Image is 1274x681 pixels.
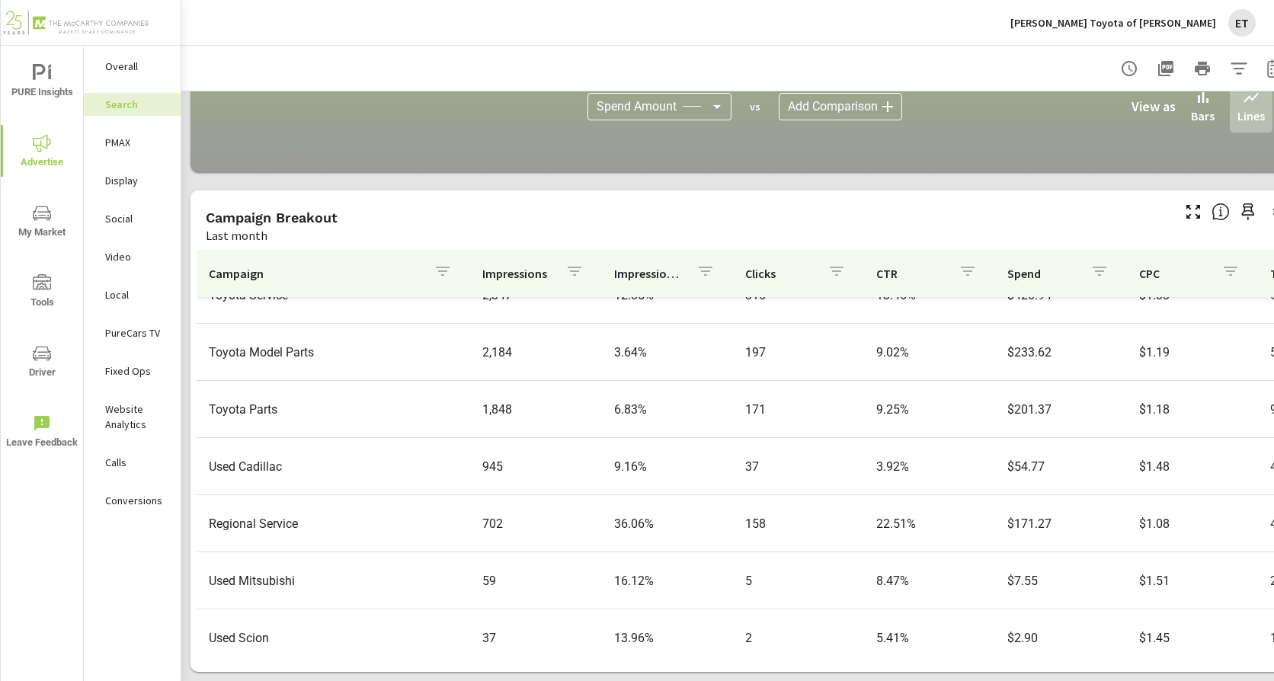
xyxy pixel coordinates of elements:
div: PureCars TV [84,321,181,344]
div: Calls [84,451,181,474]
p: Spend [1007,266,1077,281]
span: My Market [5,204,78,241]
span: Tools [5,274,78,312]
span: Advertise [5,134,78,171]
td: Used Cadillac [197,447,470,486]
td: Toyota Model Parts [197,333,470,372]
div: Search [84,93,181,116]
p: Bars [1191,107,1215,125]
span: Spend Amount [597,99,677,114]
td: $1.19 [1127,333,1258,372]
p: Impression Share [614,266,684,281]
p: Calls [105,455,168,470]
td: 37 [470,619,601,657]
div: nav menu [1,46,83,466]
p: Website Analytics [105,401,168,432]
td: 171 [733,390,864,429]
td: Regional Service [197,504,470,543]
td: 158 [733,504,864,543]
p: Conversions [105,493,168,508]
td: 9.02% [864,333,995,372]
td: $7.55 [995,561,1126,600]
button: Make Fullscreen [1181,200,1205,224]
div: Video [84,245,181,268]
td: $1.45 [1127,619,1258,657]
div: Spend Amount [587,93,731,120]
p: CTR [876,266,946,281]
p: Local [105,287,168,302]
p: Last month [206,226,267,245]
div: Overall [84,55,181,78]
td: $233.62 [995,333,1126,372]
td: Used Scion [197,619,470,657]
td: 13.96% [602,619,733,657]
td: 36.06% [602,504,733,543]
td: 5 [733,561,864,600]
td: $1.51 [1127,561,1258,600]
button: Print Report [1187,53,1218,84]
td: 2 [733,619,864,657]
td: 9.16% [602,447,733,486]
div: PMAX [84,131,181,154]
button: Apply Filters [1224,53,1254,84]
td: 945 [470,447,601,486]
td: 59 [470,561,601,600]
p: Display [105,173,168,188]
p: vs [731,100,779,113]
span: PURE Insights [5,64,78,101]
td: $2.90 [995,619,1126,657]
p: Impressions [482,266,552,281]
span: Driver [5,344,78,382]
p: Lines [1237,107,1265,125]
div: ET [1228,9,1256,37]
p: CPC [1139,266,1209,281]
p: PureCars TV [105,325,168,340]
td: 16.12% [602,561,733,600]
p: Search [105,97,168,112]
p: Campaign [209,266,421,281]
div: Conversions [84,489,181,512]
td: 37 [733,447,864,486]
td: $201.37 [995,390,1126,429]
td: 3.64% [602,333,733,372]
td: $1.48 [1127,447,1258,486]
td: 5.41% [864,619,995,657]
td: Used Mitsubishi [197,561,470,600]
button: "Export Report to PDF" [1151,53,1181,84]
p: Video [105,249,168,264]
td: 1,848 [470,390,601,429]
td: $54.77 [995,447,1126,486]
td: 3.92% [864,447,995,486]
td: 197 [733,333,864,372]
p: [PERSON_NAME] Toyota of [PERSON_NAME] [1010,16,1216,30]
span: Leave Feedback [5,414,78,452]
td: $171.27 [995,504,1126,543]
div: Social [84,207,181,230]
td: $1.08 [1127,504,1258,543]
td: $1.18 [1127,390,1258,429]
p: Fixed Ops [105,363,168,379]
td: 702 [470,504,601,543]
h5: Campaign Breakout [206,209,338,225]
p: Social [105,211,168,226]
div: Add Comparison [779,93,902,120]
span: Save this to your personalized report [1236,200,1260,224]
span: Add Comparison [788,99,878,114]
span: This is a summary of Search performance results by campaign. Each column can be sorted. [1212,203,1230,221]
td: 22.51% [864,504,995,543]
div: Fixed Ops [84,360,181,382]
p: Clicks [745,266,815,281]
div: Website Analytics [84,398,181,436]
td: 8.47% [864,561,995,600]
h6: View as [1132,99,1176,114]
td: Toyota Parts [197,390,470,429]
p: PMAX [105,135,168,150]
td: 9.25% [864,390,995,429]
p: Overall [105,59,168,74]
td: 2,184 [470,333,601,372]
div: Display [84,169,181,192]
td: 6.83% [602,390,733,429]
div: Local [84,283,181,306]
